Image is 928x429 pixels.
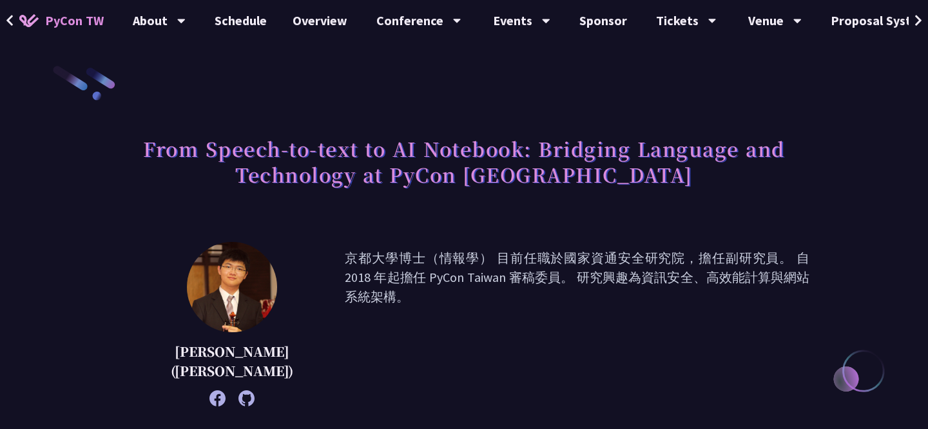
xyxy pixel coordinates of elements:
[19,14,39,27] img: Home icon of PyCon TW 2025
[119,129,809,194] h1: From Speech-to-text to AI Notebook: Bridging Language and Technology at PyCon [GEOGRAPHIC_DATA]
[6,5,117,37] a: PyCon TW
[151,342,313,381] p: [PERSON_NAME] ([PERSON_NAME])
[45,11,104,30] span: PyCon TW
[345,248,809,400] p: 京都大學博士（情報學） 目前任職於國家資通安全研究院，擔任副研究員。 自 2018 年起擔任 PyCon Taiwan 審稿委員。 研究興趣為資訊安全、高效能計算與網站系統架構。
[187,242,277,332] img: 李昱勳 (Yu-Hsun Lee)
